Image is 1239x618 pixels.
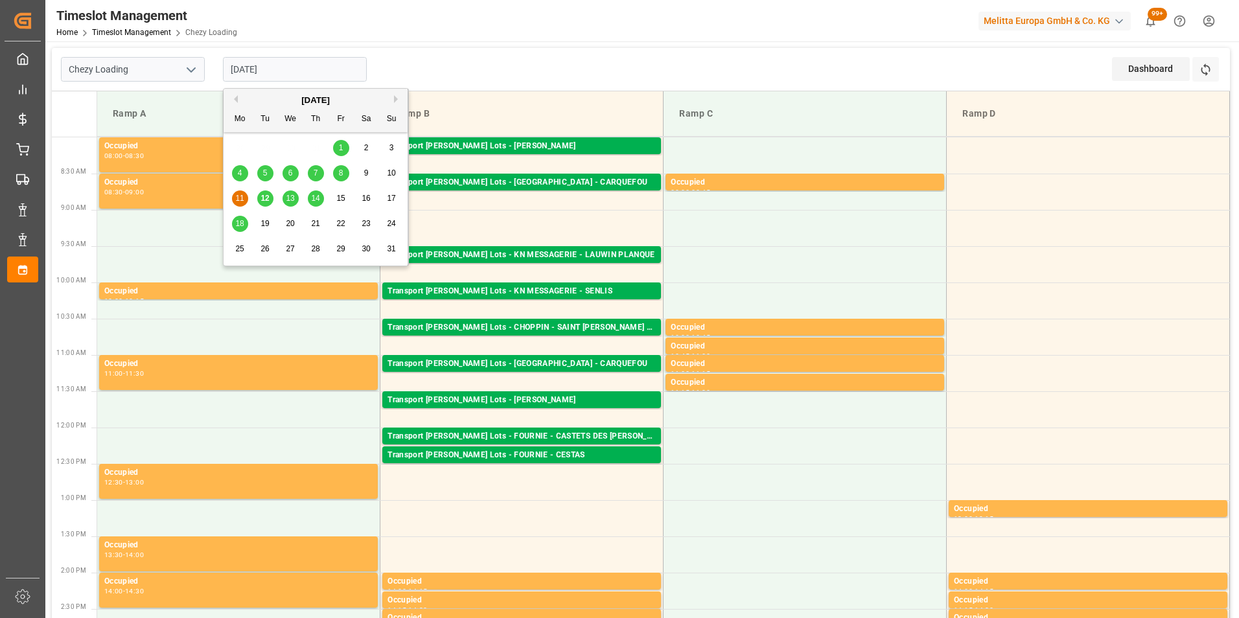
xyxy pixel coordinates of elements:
div: Transport [PERSON_NAME] Lots - [PERSON_NAME] [388,140,656,153]
div: Choose Tuesday, August 12th, 2025 [257,190,273,207]
div: Mo [232,111,248,128]
div: 14:15 [954,607,973,613]
div: 14:00 [104,588,123,594]
span: 31 [387,244,395,253]
div: 14:00 [954,588,973,594]
span: 5 [263,168,268,177]
div: Choose Monday, August 4th, 2025 [232,165,248,181]
div: Transport [PERSON_NAME] Lots - FOURNIE - CASTETS DES [PERSON_NAME] [388,430,656,443]
div: 08:45 [691,189,710,195]
div: 11:15 [691,371,710,376]
span: 24 [387,219,395,228]
div: Transport [PERSON_NAME] Lots - [GEOGRAPHIC_DATA] - CARQUEFOU [388,358,656,371]
div: Choose Thursday, August 28th, 2025 [308,241,324,257]
span: 10:30 AM [56,313,86,320]
div: 14:00 [388,588,406,594]
div: Occupied [954,594,1222,607]
div: - [123,552,125,558]
div: 11:00 [691,353,710,359]
div: Pallets: 16,TU: 448,City: CARQUEFOU,Arrival: [DATE] 00:00:00 [388,407,656,418]
span: 9 [364,168,369,177]
span: 1 [339,143,343,152]
div: Choose Saturday, August 30th, 2025 [358,241,375,257]
div: Pallets: 2,TU: 101,City: [GEOGRAPHIC_DATA],Arrival: [DATE] 00:00:00 [388,153,656,164]
div: Pallets: 3,TU: 56,City: CASTETS DES [PERSON_NAME],Arrival: [DATE] 00:00:00 [388,443,656,454]
div: Occupied [104,358,373,371]
div: Occupied [104,140,373,153]
div: 08:30 [125,153,144,159]
div: - [973,607,975,613]
div: Occupied [671,358,939,371]
span: 11 [235,194,244,203]
button: Melitta Europa GmbH & Co. KG [978,8,1136,33]
div: Occupied [671,176,939,189]
div: Choose Tuesday, August 19th, 2025 [257,216,273,232]
button: open menu [181,60,200,80]
div: Occupied [104,176,373,189]
span: 1:00 PM [61,494,86,501]
div: Transport [PERSON_NAME] Lots - KN MESSAGERIE - LAUWIN PLANQUE [388,249,656,262]
div: 13:30 [104,552,123,558]
div: 14:30 [125,588,144,594]
div: - [406,607,408,613]
span: 12 [261,194,269,203]
div: Choose Tuesday, August 5th, 2025 [257,165,273,181]
div: Choose Thursday, August 14th, 2025 [308,190,324,207]
span: 99+ [1148,8,1167,21]
div: Choose Friday, August 29th, 2025 [333,241,349,257]
div: 13:00 [125,479,144,485]
div: Timeslot Management [56,6,237,25]
button: Next Month [394,95,402,103]
div: Th [308,111,324,128]
div: Choose Saturday, August 2nd, 2025 [358,140,375,156]
div: - [689,371,691,376]
div: Choose Wednesday, August 13th, 2025 [283,190,299,207]
div: Pallets: 1,TU: 242,City: [GEOGRAPHIC_DATA],Arrival: [DATE] 00:00:00 [388,462,656,473]
div: 11:30 [691,389,710,395]
div: Choose Sunday, August 17th, 2025 [384,190,400,207]
div: Choose Friday, August 22nd, 2025 [333,216,349,232]
div: 11:00 [104,371,123,376]
span: 9:30 AM [61,240,86,247]
div: - [123,189,125,195]
div: Pallets: 12,TU: 1014,City: CARQUEFOU,Arrival: [DATE] 00:00:00 [388,189,656,200]
div: Occupied [388,575,656,588]
span: 3 [389,143,394,152]
span: 9:00 AM [61,204,86,211]
span: 11:00 AM [56,349,86,356]
div: 14:00 [125,552,144,558]
div: 11:00 [671,371,689,376]
div: Sa [358,111,375,128]
div: 11:30 [125,371,144,376]
div: Choose Monday, August 11th, 2025 [232,190,248,207]
div: Transport [PERSON_NAME] Lots - FOURNIE - CESTAS [388,449,656,462]
div: Choose Monday, August 18th, 2025 [232,216,248,232]
span: 1:30 PM [61,531,86,538]
div: Choose Friday, August 1st, 2025 [333,140,349,156]
span: 30 [362,244,370,253]
span: 4 [238,168,242,177]
a: Timeslot Management [92,28,171,37]
div: - [689,334,691,340]
div: 13:00 [954,516,973,521]
span: 27 [286,244,294,253]
span: 26 [261,244,269,253]
span: 16 [362,194,370,203]
span: 11:30 AM [56,385,86,393]
span: 12:00 PM [56,422,86,429]
div: Choose Sunday, August 10th, 2025 [384,165,400,181]
div: 08:00 [104,153,123,159]
div: Occupied [954,575,1222,588]
div: Occupied [104,575,373,588]
div: 14:30 [408,607,427,613]
div: [DATE] [224,94,408,107]
button: Help Center [1165,6,1194,36]
button: Previous Month [230,95,238,103]
div: Choose Wednesday, August 6th, 2025 [283,165,299,181]
span: 22 [336,219,345,228]
div: 10:15 [125,298,144,304]
div: Choose Saturday, August 16th, 2025 [358,190,375,207]
div: 09:00 [125,189,144,195]
div: Choose Friday, August 15th, 2025 [333,190,349,207]
div: 14:30 [975,607,993,613]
